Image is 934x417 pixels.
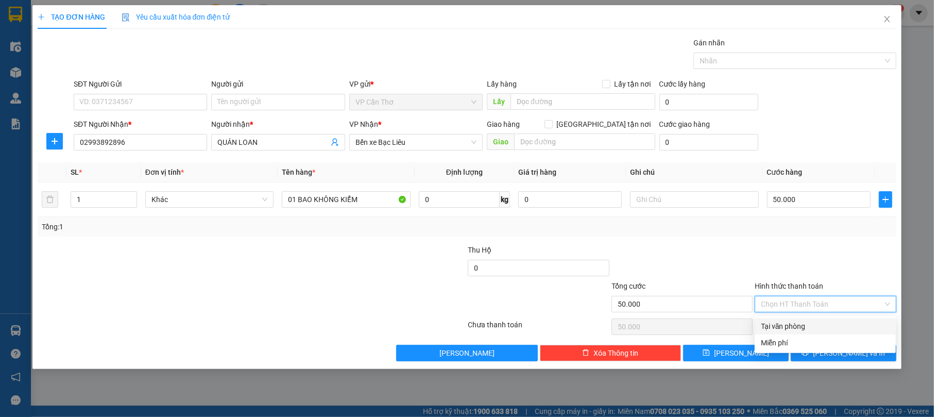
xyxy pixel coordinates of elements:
[47,137,62,145] span: plus
[582,349,589,357] span: delete
[211,78,345,90] div: Người gửi
[659,120,710,128] label: Cước giao hàng
[802,349,809,357] span: printer
[883,15,891,23] span: close
[439,347,495,359] span: [PERSON_NAME]
[612,282,646,290] span: Tổng cước
[467,319,610,337] div: Chưa thanh toán
[610,78,655,90] span: Lấy tận nơi
[355,94,477,110] span: VP Cần Thơ
[659,94,759,110] input: Cước lấy hàng
[349,120,378,128] span: VP Nhận
[282,168,315,176] span: Tên hàng
[46,133,63,149] button: plus
[630,191,759,208] input: Ghi Chú
[487,134,514,150] span: Giao
[514,134,655,150] input: Dọc đường
[74,119,207,130] div: SĐT Người Nhận
[500,191,510,208] span: kg
[593,347,638,359] span: Xóa Thông tin
[38,13,45,21] span: plus
[626,162,763,182] th: Ghi chú
[396,345,537,361] button: [PERSON_NAME]
[540,345,681,361] button: deleteXóa Thông tin
[211,119,345,130] div: Người nhận
[518,191,622,208] input: 0
[879,191,892,208] button: plus
[659,134,759,151] input: Cước giao hàng
[755,282,823,290] label: Hình thức thanh toán
[511,93,655,110] input: Dọc đường
[71,168,79,176] span: SL
[74,78,207,90] div: SĐT Người Gửi
[282,191,411,208] input: VD: Bàn, Ghế
[683,345,789,361] button: save[PERSON_NAME]
[355,135,477,150] span: Bến xe Bạc Liêu
[693,39,725,47] label: Gán nhãn
[122,13,130,22] img: icon
[879,195,892,204] span: plus
[487,93,511,110] span: Lấy
[151,192,268,207] span: Khác
[487,80,517,88] span: Lấy hàng
[38,13,105,21] span: TẠO ĐƠN HÀNG
[145,168,184,176] span: Đơn vị tính
[122,13,230,21] span: Yêu cầu xuất hóa đơn điện tử
[761,321,890,332] div: Tại văn phòng
[767,168,803,176] span: Cước hàng
[761,337,890,348] div: Miễn phí
[703,349,710,357] span: save
[553,119,655,130] span: [GEOGRAPHIC_DATA] tận nơi
[349,78,483,90] div: VP gửi
[446,168,483,176] span: Định lượng
[468,246,491,254] span: Thu Hộ
[331,138,339,146] span: user-add
[487,120,520,128] span: Giao hàng
[714,347,769,359] span: [PERSON_NAME]
[42,191,58,208] button: delete
[873,5,902,34] button: Close
[659,80,706,88] label: Cước lấy hàng
[518,168,556,176] span: Giá trị hàng
[42,221,361,232] div: Tổng: 1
